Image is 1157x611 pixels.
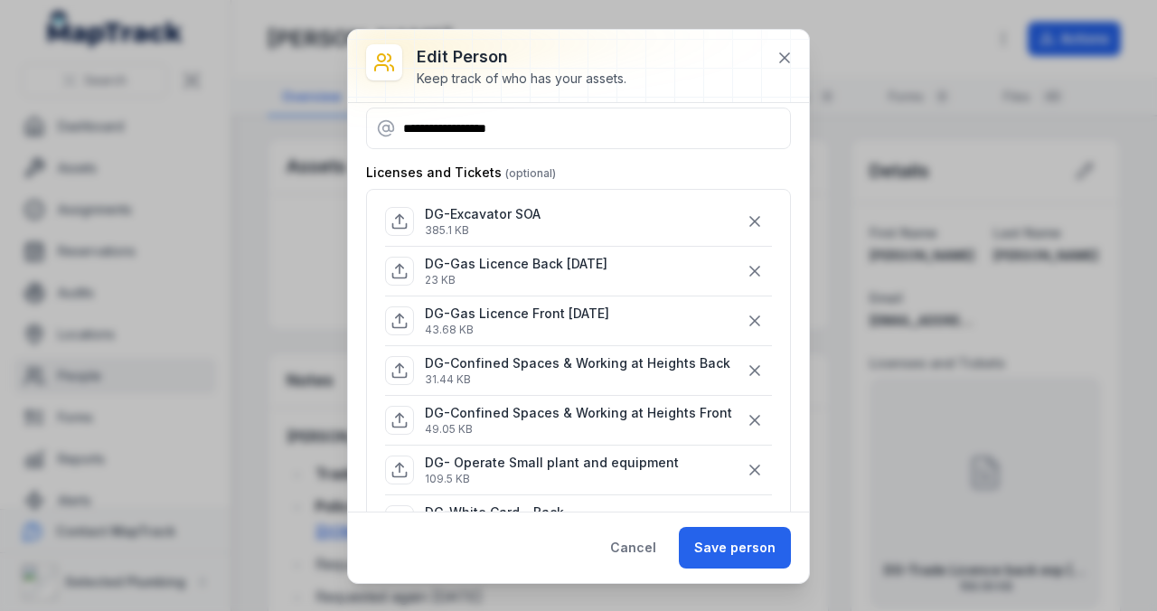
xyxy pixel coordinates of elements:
label: Licenses and Tickets [366,164,556,182]
p: 43.68 KB [425,323,609,337]
p: DG- Operate Small plant and equipment [425,454,679,472]
p: DG-Confined Spaces & Working at Heights Back [425,354,730,372]
p: DG-Confined Spaces & Working at Heights Front [425,404,732,422]
p: 31.44 KB [425,372,730,387]
p: DG-Gas Licence Front [DATE] [425,305,609,323]
button: Cancel [595,527,672,569]
p: DG-White Card - Back [425,503,564,522]
button: Save person [679,527,791,569]
div: Keep track of who has your assets. [417,70,626,88]
p: 23 KB [425,273,607,287]
p: DG-Excavator SOA [425,205,541,223]
h3: Edit person [417,44,626,70]
p: 49.05 KB [425,422,732,437]
p: 385.1 KB [425,223,541,238]
p: DG-Gas Licence Back [DATE] [425,255,607,273]
p: 109.5 KB [425,472,679,486]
